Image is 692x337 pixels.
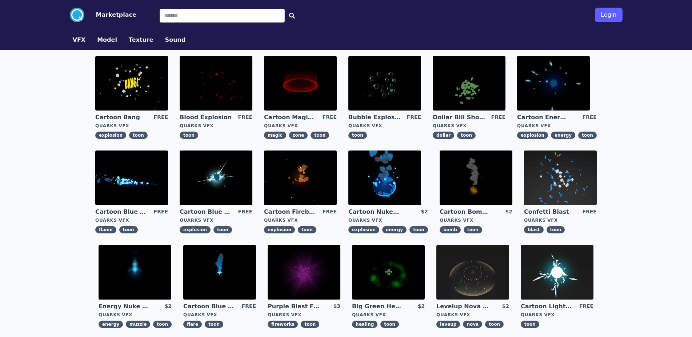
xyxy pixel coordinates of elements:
[238,208,252,216] div: FREE
[129,132,148,139] span: toon
[436,302,489,310] a: Levelup Nova Effect
[348,56,421,111] img: imgAlt
[524,151,597,205] img: imgAlt
[95,226,116,233] span: flame
[524,226,544,233] span: blast
[418,302,425,310] div: $2
[84,11,136,19] a: Marketplace
[180,132,198,139] span: toon
[348,217,428,223] div: Quarks VFX
[298,226,316,233] span: toon
[268,302,320,310] a: Purple Blast Fireworks
[129,36,153,44] button: Texture
[352,312,425,318] div: Quarks VFX
[268,245,340,300] img: imgAlt
[95,132,126,139] span: explosion
[264,56,337,111] img: imgAlt
[433,123,505,129] div: Quarks VFX
[421,208,428,216] div: $2
[95,208,148,216] a: Cartoon Blue Flamethrower
[268,312,340,318] div: Quarks VFX
[436,321,460,328] span: leveup
[264,226,295,233] span: explosion
[502,302,509,310] div: $2
[524,208,576,216] a: Confetti Blast
[95,113,148,121] a: Cartoon Bang
[99,245,171,300] img: imgAlt
[205,321,223,328] span: toon
[180,123,252,129] div: Quarks VFX
[517,123,597,129] div: Quarks VFX
[582,113,596,121] div: FREE
[264,208,316,216] a: Cartoon Fireball Explosion
[96,11,136,19] button: Marketplace
[159,36,192,44] a: Sound
[382,226,407,233] span: energy
[333,302,340,310] div: $3
[464,226,482,233] span: toon
[323,208,337,216] div: FREE
[380,321,399,328] span: toon
[268,321,298,328] span: fireworks
[440,208,492,216] a: Cartoon Bomb Fuse
[95,151,168,205] img: imgAlt
[97,36,117,44] button: Model
[517,113,569,121] a: Cartoon Energy Explosion
[409,226,428,233] span: toon
[348,113,401,121] a: Bubble Explosion
[183,321,202,328] span: flare
[180,151,252,205] img: imgAlt
[153,321,172,328] span: toon
[433,113,485,121] a: Dollar Bill Shower
[123,36,159,44] a: Texture
[521,321,539,328] span: toon
[160,9,285,23] input: Search
[457,132,476,139] span: toon
[595,8,622,22] button: Login
[578,132,597,139] span: toon
[524,217,597,223] div: Quarks VFX
[517,56,590,111] img: imgAlt
[521,312,593,318] div: Quarks VFX
[289,132,308,139] span: zone
[183,312,256,318] div: Quarks VFX
[463,321,482,328] span: nova
[582,208,596,216] div: FREE
[352,321,377,328] span: healing
[436,312,509,318] div: Quarks VFX
[348,132,367,139] span: toon
[73,36,86,44] button: VFX
[99,312,172,318] div: Quarks VFX
[183,245,256,300] img: imgAlt
[301,321,319,328] span: toon
[264,151,337,205] img: imgAlt
[119,226,138,233] span: toon
[505,208,512,216] div: $2
[352,245,425,300] img: imgAlt
[407,113,421,121] div: FREE
[126,321,150,328] span: muzzle
[440,226,461,233] span: bomb
[264,113,316,121] a: Cartoon Magic Zone
[154,113,168,121] div: FREE
[99,321,123,328] span: energy
[547,226,565,233] span: toon
[491,113,505,121] div: FREE
[348,151,421,205] img: imgAlt
[180,113,232,121] a: Blood Explosion
[521,302,573,310] a: Cartoon Lightning Ball
[440,217,512,223] div: Quarks VFX
[180,208,232,216] a: Cartoon Blue Gas Explosion
[238,113,252,121] div: FREE
[352,302,404,310] a: Big Green Healing Effect
[551,132,575,139] span: energy
[440,151,512,205] img: imgAlt
[180,217,252,223] div: Quarks VFX
[323,113,337,121] div: FREE
[521,245,593,300] img: imgAlt
[165,302,172,310] div: $2
[183,302,236,310] a: Cartoon Blue Flare
[436,245,509,300] img: imgAlt
[213,226,232,233] span: toon
[348,226,379,233] span: explosion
